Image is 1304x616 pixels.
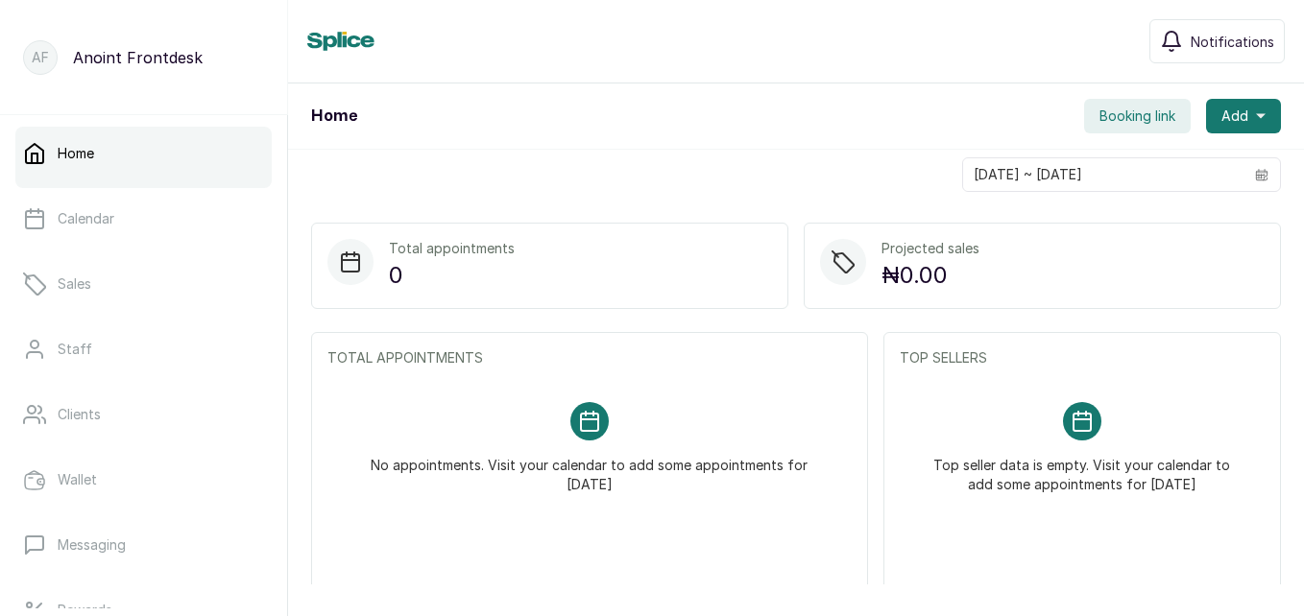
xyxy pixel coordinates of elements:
p: TOP SELLERS [900,348,1265,367]
a: Staff [15,322,272,376]
p: Projected sales [881,239,979,258]
p: Staff [58,340,92,359]
a: Clients [15,388,272,441]
a: Wallet [15,453,272,507]
p: TOTAL APPOINTMENTS [327,348,852,367]
a: Sales [15,257,272,311]
a: Calendar [15,192,272,246]
p: Wallet [58,470,97,489]
button: Add [1206,99,1281,133]
p: Calendar [58,209,114,228]
a: Home [15,127,272,180]
p: Sales [58,274,91,294]
button: Booking link [1084,99,1191,133]
button: Notifications [1149,19,1285,63]
p: Top seller data is empty. Visit your calendar to add some appointments for [DATE] [923,440,1242,494]
h1: Home [311,105,357,128]
p: No appointments. Visit your calendar to add some appointments for [DATE] [350,440,829,494]
p: Clients [58,405,101,424]
p: Home [58,144,94,163]
p: Anoint Frontdesk [73,46,203,69]
svg: calendar [1255,168,1268,181]
p: 0 [389,258,515,293]
p: Total appointments [389,239,515,258]
span: Booking link [1099,107,1175,126]
input: Select date [963,158,1244,191]
span: Notifications [1191,32,1274,52]
a: Messaging [15,518,272,572]
p: AF [32,48,49,67]
span: Add [1221,107,1248,126]
p: ₦0.00 [881,258,979,293]
p: Messaging [58,535,126,555]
